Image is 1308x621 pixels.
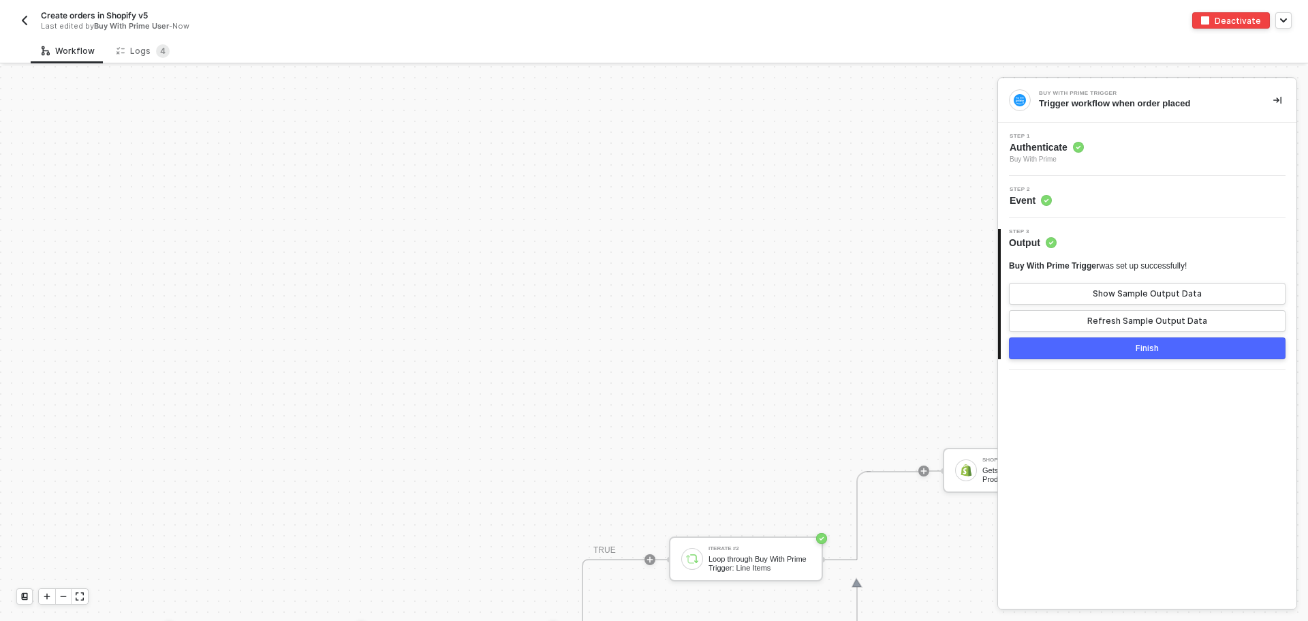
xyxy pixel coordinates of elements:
[19,15,30,26] img: back
[1009,337,1286,359] button: Finish
[708,546,811,551] div: Iterate #2
[998,229,1296,359] div: Step 3Output Buy With Prime Triggerwas set up successfully!Show Sample Output DataRefresh Sample ...
[982,466,1085,483] div: Gets a specific Variant of Product by its ID
[1010,154,1084,165] span: Buy With Prime
[1010,187,1052,192] span: Step 2
[41,21,623,31] div: Last edited by - Now
[1039,97,1251,110] div: Trigger workflow when order placed
[42,46,95,57] div: Workflow
[41,10,148,21] span: Create orders in Shopify v5
[1192,12,1270,29] button: deactivateDeactivate
[1273,96,1281,104] span: icon-collapse-right
[920,467,928,475] span: icon-play
[982,457,1085,463] div: Shopify #16
[16,12,33,29] button: back
[1136,343,1159,354] div: Finish
[1010,194,1052,207] span: Event
[1010,140,1084,154] span: Authenticate
[116,44,170,58] div: Logs
[1009,229,1057,234] span: Step 3
[1009,283,1286,305] button: Show Sample Output Data
[43,592,51,601] span: icon-play
[1009,260,1187,272] div: was set up successfully!
[1093,288,1202,299] div: Show Sample Output Data
[160,46,166,56] span: 4
[960,464,972,476] img: icon
[1201,16,1209,25] img: deactivate
[1009,236,1057,249] span: Output
[1009,261,1100,271] span: Buy With Prime Trigger
[1014,94,1026,106] img: integration-icon
[816,533,827,544] span: icon-success-page
[1009,310,1286,332] button: Refresh Sample Output Data
[59,592,67,601] span: icon-minus
[1215,15,1261,27] div: Deactivate
[94,21,169,31] span: Buy With Prime User
[593,544,616,557] div: TRUE
[1087,316,1207,327] div: Refresh Sample Output Data
[998,134,1296,165] div: Step 1Authenticate Buy With Prime
[1010,134,1084,139] span: Step 1
[708,555,811,572] div: Loop through Buy With Prime Trigger: Line Items
[156,44,170,58] sup: 4
[1039,91,1243,96] div: Buy With Prime Trigger
[76,592,84,601] span: icon-expand
[646,556,654,564] span: icon-play
[686,553,698,565] img: icon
